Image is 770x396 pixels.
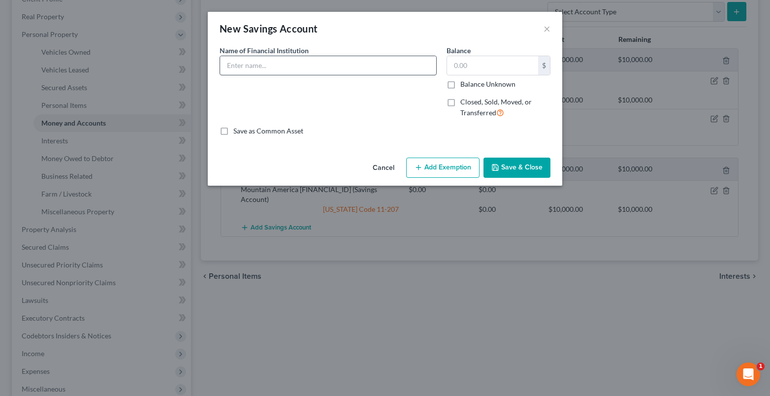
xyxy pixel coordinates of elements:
[447,45,471,56] label: Balance
[220,22,318,35] div: New Savings Account
[365,159,402,178] button: Cancel
[460,98,532,117] span: Closed, Sold, Moved, or Transferred
[233,126,303,136] label: Save as Common Asset
[737,363,760,386] iframe: Intercom live chat
[220,56,436,75] input: Enter name...
[460,79,515,89] label: Balance Unknown
[447,56,538,75] input: 0.00
[544,23,550,34] button: ×
[406,158,480,178] button: Add Exemption
[220,46,309,55] span: Name of Financial Institution
[483,158,550,178] button: Save & Close
[538,56,550,75] div: $
[757,363,765,370] span: 1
